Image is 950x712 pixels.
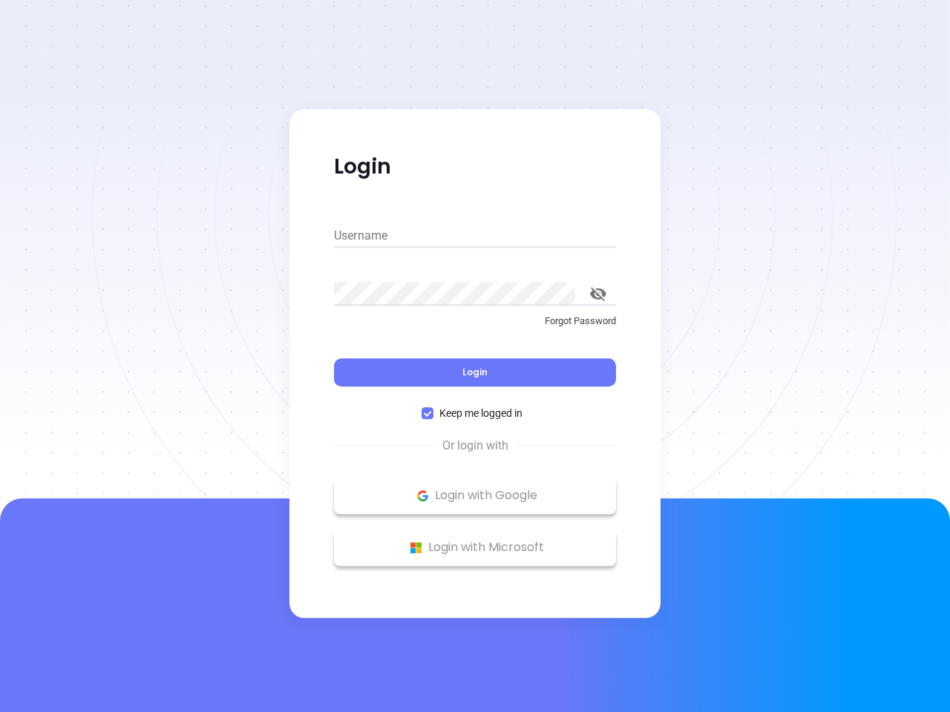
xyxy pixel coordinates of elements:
button: Login [334,358,616,386]
button: Microsoft Logo Login with Microsoft [334,529,616,566]
button: Google Logo Login with Google [334,477,616,514]
img: Google Logo [413,487,432,505]
img: Microsoft Logo [407,538,425,557]
button: toggle password visibility [580,276,616,311]
p: Login with Google [341,484,609,507]
a: Forgot Password [334,314,616,340]
p: Login with Microsoft [341,536,609,558]
p: Login [334,154,616,180]
p: Forgot Password [334,314,616,329]
span: Login [462,366,488,378]
span: Or login with [435,437,516,455]
span: Keep me logged in [433,405,528,421]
